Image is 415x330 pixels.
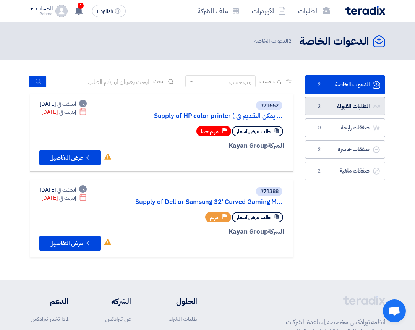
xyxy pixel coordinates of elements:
li: الحلول [154,296,197,307]
a: الأوردرات [246,2,292,20]
div: [DATE] [39,186,87,194]
span: إنتهت في [59,108,76,116]
button: عرض التفاصيل [39,236,101,251]
input: ابحث بعنوان أو رقم الطلب [46,76,153,87]
div: [DATE] [41,108,87,116]
span: 2 [288,37,292,45]
div: رتب حسب [229,78,251,86]
span: مهم جدا [201,128,219,135]
div: Rahma [30,12,52,16]
span: مهم [210,214,219,221]
span: بحث [153,78,163,86]
a: Supply of Dell or Samsung 32' Curved Gaming M... [130,199,282,205]
span: 2 [314,167,324,175]
a: صفقات رابحة0 [305,118,385,137]
a: لماذا تختار تيرادكس [31,315,68,323]
span: أنشئت في [57,186,76,194]
div: الحساب [36,6,52,12]
div: [DATE] [39,100,87,108]
button: English [92,5,126,17]
div: Open chat [383,299,406,322]
span: طلب عرض أسعار [237,214,271,221]
li: الشركة [91,296,131,307]
span: الشركة [267,227,284,236]
div: [DATE] [41,194,87,202]
span: الدعوات الخاصة [254,37,293,45]
a: الطلبات [292,2,336,20]
div: Kayan Group [118,141,284,151]
img: Teradix logo [345,6,385,15]
span: الشركة [267,141,284,150]
span: إنتهت في [59,194,76,202]
a: صفقات ملغية2 [305,162,385,180]
span: 2 [314,81,324,89]
a: ملف الشركة [191,2,246,20]
a: Supply of HP color printer ( يمكن التقديم فى ... [130,113,282,120]
div: #71388 [260,189,279,194]
span: 2 [314,103,324,110]
a: صفقات خاسرة2 [305,140,385,159]
span: أنشئت في [57,100,76,108]
span: 1 [78,3,84,9]
div: Kayan Group [118,227,284,237]
div: #71662 [260,103,279,108]
span: 0 [314,124,324,132]
a: طلبات الشراء [169,315,197,323]
span: English [97,9,113,14]
span: 2 [314,146,324,154]
img: profile_test.png [55,5,68,17]
h2: الدعوات الخاصة [299,34,369,49]
li: الدعم [30,296,68,307]
span: طلب عرض أسعار [237,128,271,135]
span: رتب حسب [259,78,281,86]
a: الدعوات الخاصة2 [305,75,385,94]
button: عرض التفاصيل [39,150,101,165]
a: عن تيرادكس [105,315,131,323]
a: الطلبات المقبولة2 [305,97,385,116]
